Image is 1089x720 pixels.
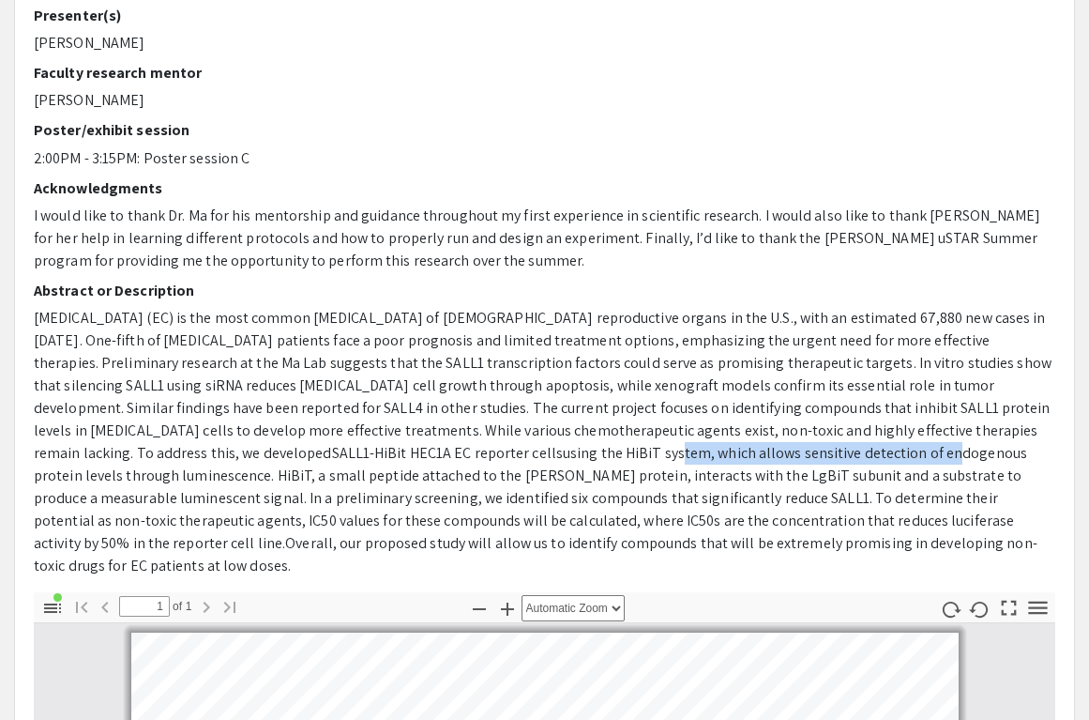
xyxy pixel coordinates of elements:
[190,593,222,620] button: Next Page
[34,533,1037,575] span: Overall, our proposed study will allow us to identify compounds that will be extremely promising ...
[934,595,966,622] button: Rotate Clockwise
[34,121,1055,139] h2: Poster/exhibit session
[14,636,80,706] iframe: Chat
[332,443,564,463] span: SALL1-HiBit HEC1A EC reporter cells
[1021,595,1053,622] button: Tools
[492,595,523,622] button: Zoom In
[170,596,192,617] span: of 1
[34,32,1055,54] p: [PERSON_NAME]
[34,64,1055,82] h2: Faculty research mentor
[34,205,1055,272] p: I would like to thank Dr. Ma for his mentorship and guidance throughout my first experience in sc...
[963,595,995,622] button: Rotate Counterclockwise
[34,89,1055,112] p: [PERSON_NAME]
[34,443,1027,553] span: using the HiBiT system, which allows sensitive detection of endogenous protein levels through lum...
[463,595,495,622] button: Zoom Out
[34,7,1055,24] h2: Presenter(s)
[34,282,1055,299] h2: Abstract or Description
[522,595,625,621] select: Zoom
[34,308,1051,463] span: [MEDICAL_DATA] (EC) is the most common [MEDICAL_DATA] of [DEMOGRAPHIC_DATA] reproductive organs i...
[34,147,1055,170] p: 2:00PM - 3:15PM: Poster session C
[89,593,121,620] button: Previous Page
[214,593,246,620] button: Go to Last Page
[34,179,1055,197] h2: Acknowledgments
[66,593,98,620] button: Go to First Page
[992,592,1024,620] button: Switch to Presentation Mode
[37,595,68,622] button: Toggle Sidebar (document contains outline/attachments/layers)
[119,596,170,617] input: Page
